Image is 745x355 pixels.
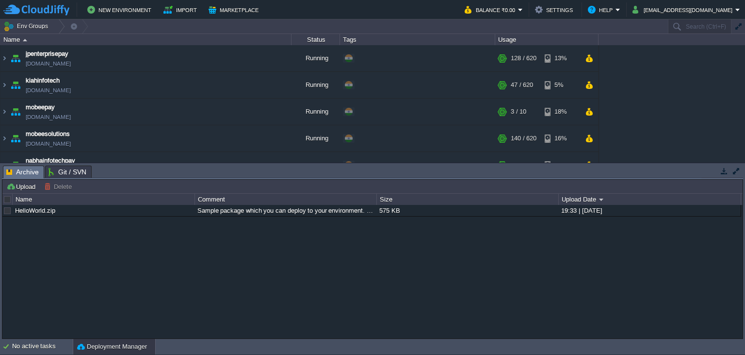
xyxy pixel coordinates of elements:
img: AMDAwAAAACH5BAEAAAAALAAAAAABAAEAAAICRAEAOw== [0,125,8,152]
img: AMDAwAAAACH5BAEAAAAALAAAAAABAAEAAAICRAEAOw== [0,72,8,98]
button: Balance ₹0.00 [465,4,518,16]
div: Running [292,152,340,178]
button: Upload [6,182,38,191]
button: Delete [44,182,75,191]
div: Upload Date [559,194,741,205]
a: HelloWorld.zip [15,207,55,214]
div: Running [292,45,340,71]
a: [DOMAIN_NAME] [26,85,71,95]
div: Running [292,72,340,98]
a: [DOMAIN_NAME] [26,139,71,149]
div: Usage [496,34,598,45]
div: Status [292,34,340,45]
span: Archive [6,166,39,178]
a: mobeepay [26,102,55,112]
img: AMDAwAAAACH5BAEAAAAALAAAAAABAAEAAAICRAEAOw== [9,45,22,71]
div: 13% [545,45,576,71]
div: Running [292,125,340,152]
button: Import [163,4,200,16]
button: Settings [535,4,576,16]
img: AMDAwAAAACH5BAEAAAAALAAAAAABAAEAAAICRAEAOw== [0,45,8,71]
div: 19:33 | [DATE] [559,205,740,216]
button: Env Groups [3,19,51,33]
div: 47 / 620 [511,72,533,98]
a: jpenterprisepay [26,49,68,59]
a: [DOMAIN_NAME] [26,112,71,122]
div: 3 / 10 [511,99,526,125]
iframe: chat widget [704,316,735,345]
button: Help [588,4,615,16]
div: 18% [545,99,576,125]
div: No active tasks [12,339,73,355]
img: AMDAwAAAACH5BAEAAAAALAAAAAABAAEAAAICRAEAOw== [9,72,22,98]
a: mobeesolutions [26,129,70,139]
span: Git / SVN [49,166,86,178]
button: New Environment [87,4,154,16]
div: Size [377,194,558,205]
img: AMDAwAAAACH5BAEAAAAALAAAAAABAAEAAAICRAEAOw== [9,125,22,152]
div: 16% [545,125,576,152]
div: Running [292,99,340,125]
img: CloudJiffy [3,4,69,16]
div: Sample package which you can deploy to your environment. Feel free to delete and upload a package... [195,205,376,216]
div: Name [1,34,291,45]
div: 14% [545,152,576,178]
img: AMDAwAAAACH5BAEAAAAALAAAAAABAAEAAAICRAEAOw== [23,39,27,41]
button: Deployment Manager [77,342,147,352]
div: 135 / 620 [511,152,536,178]
a: [DOMAIN_NAME] [26,59,71,68]
div: Tags [340,34,495,45]
img: AMDAwAAAACH5BAEAAAAALAAAAAABAAEAAAICRAEAOw== [9,99,22,125]
div: 5% [545,72,576,98]
a: kiahinfotech [26,76,60,85]
div: Comment [195,194,376,205]
div: 128 / 620 [511,45,536,71]
img: AMDAwAAAACH5BAEAAAAALAAAAAABAAEAAAICRAEAOw== [9,152,22,178]
img: AMDAwAAAACH5BAEAAAAALAAAAAABAAEAAAICRAEAOw== [0,99,8,125]
button: Marketplace [209,4,261,16]
div: 575 KB [377,205,558,216]
a: nabhainfotechpay [26,156,75,166]
img: AMDAwAAAACH5BAEAAAAALAAAAAABAAEAAAICRAEAOw== [0,152,8,178]
div: 140 / 620 [511,125,536,152]
div: Name [13,194,194,205]
button: [EMAIL_ADDRESS][DOMAIN_NAME] [632,4,735,16]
